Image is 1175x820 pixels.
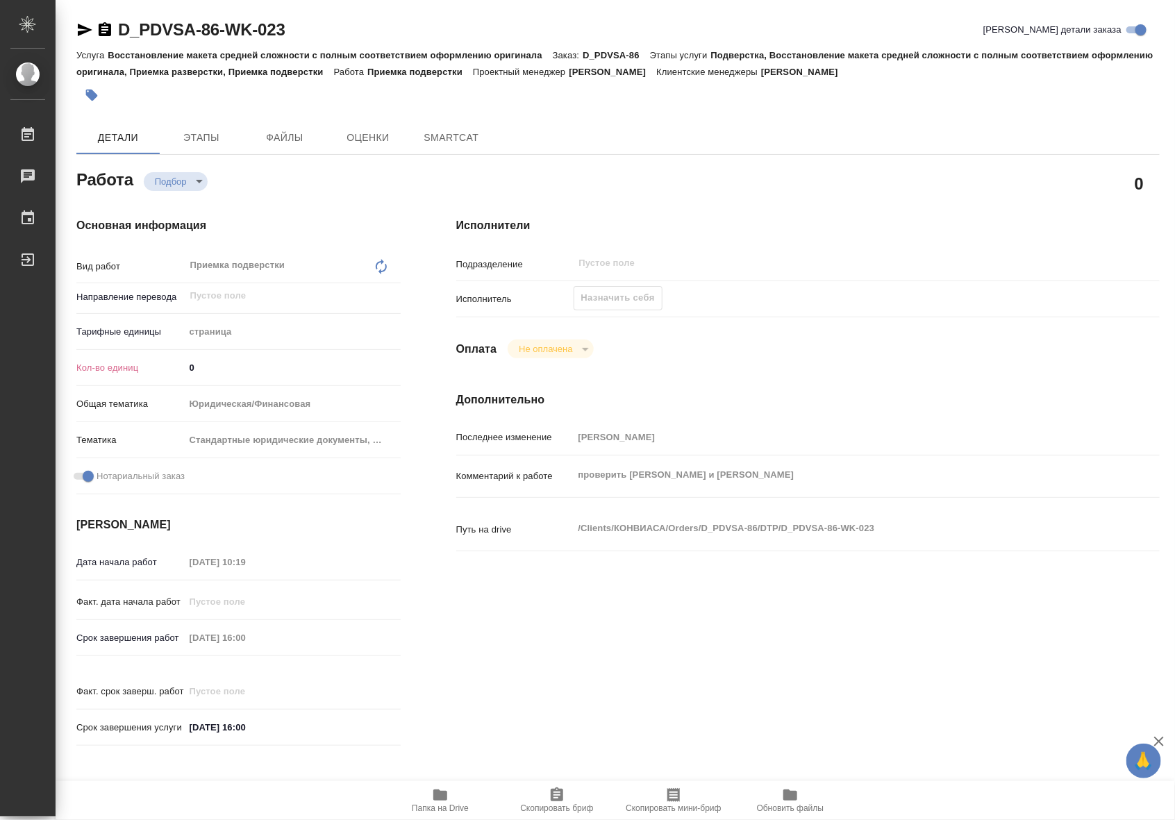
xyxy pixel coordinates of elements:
[97,22,113,38] button: Скопировать ссылку
[76,22,93,38] button: Скопировать ссылку для ЯМессенджера
[185,592,306,612] input: Пустое поле
[76,325,185,339] p: Тарифные единицы
[185,681,306,701] input: Пустое поле
[76,290,185,304] p: Направление перевода
[76,50,108,60] p: Услуга
[553,50,583,60] p: Заказ:
[251,129,318,147] span: Файлы
[189,287,368,304] input: Пустое поле
[1126,744,1161,778] button: 🙏
[418,129,485,147] span: SmartCat
[473,67,569,77] p: Проектный менеджер
[168,129,235,147] span: Этапы
[76,433,185,447] p: Тематика
[76,260,185,274] p: Вид работ
[515,343,576,355] button: Не оплачена
[185,717,306,737] input: ✎ Введи что-нибудь
[76,166,133,191] h2: Работа
[85,129,151,147] span: Детали
[732,781,849,820] button: Обновить файлы
[583,50,650,60] p: D_PDVSA-86
[520,803,593,813] span: Скопировать бриф
[185,552,306,572] input: Пустое поле
[983,23,1122,37] span: [PERSON_NAME] детали заказа
[615,781,732,820] button: Скопировать мини-бриф
[185,628,306,648] input: Пустое поле
[574,427,1101,447] input: Пустое поле
[334,67,368,77] p: Работа
[76,361,185,375] p: Кол-во единиц
[456,341,497,358] h4: Оплата
[76,631,185,645] p: Срок завершения работ
[650,50,711,60] p: Этапы услуги
[626,803,721,813] span: Скопировать мини-бриф
[574,463,1101,487] textarea: проверить [PERSON_NAME] и [PERSON_NAME]
[97,469,185,483] span: Нотариальный заказ
[456,430,574,444] p: Последнее изменение
[76,80,107,110] button: Добавить тэг
[185,428,401,452] div: Стандартные юридические документы, договоры, уставы
[1132,746,1156,776] span: 🙏
[118,20,285,39] a: D_PDVSA-86-WK-023
[456,523,574,537] p: Путь на drive
[76,397,185,411] p: Общая тематика
[76,217,401,234] h4: Основная информация
[456,469,574,483] p: Комментарий к работе
[578,255,1069,271] input: Пустое поле
[757,803,824,813] span: Обновить файлы
[144,172,208,191] div: Подбор
[456,392,1160,408] h4: Дополнительно
[367,67,473,77] p: Приемка подверстки
[761,67,849,77] p: [PERSON_NAME]
[499,781,615,820] button: Скопировать бриф
[456,292,574,306] p: Исполнитель
[108,50,552,60] p: Восстановление макета средней сложности с полным соответствием оформлению оригинала
[656,67,761,77] p: Клиентские менеджеры
[185,358,401,378] input: ✎ Введи что-нибудь
[569,67,656,77] p: [PERSON_NAME]
[382,781,499,820] button: Папка на Drive
[76,721,185,735] p: Срок завершения услуги
[574,517,1101,540] textarea: /Clients/КОНВИАСА/Orders/D_PDVSA-86/DTP/D_PDVSA-86-WK-023
[456,258,574,271] p: Подразделение
[151,176,191,187] button: Подбор
[76,555,185,569] p: Дата начала работ
[185,320,401,344] div: страница
[456,217,1160,234] h4: Исполнители
[412,803,469,813] span: Папка на Drive
[76,595,185,609] p: Факт. дата начала работ
[508,340,593,358] div: Подбор
[76,685,185,698] p: Факт. срок заверш. работ
[76,517,401,533] h4: [PERSON_NAME]
[1135,171,1144,195] h2: 0
[185,392,401,416] div: Юридическая/Финансовая
[335,129,401,147] span: Оценки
